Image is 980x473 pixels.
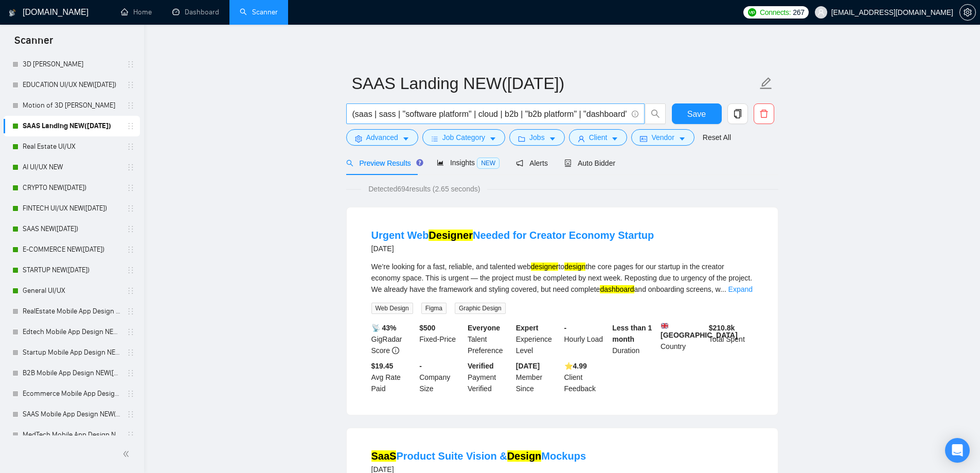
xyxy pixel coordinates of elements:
[23,239,120,260] a: E-COMMERCE NEW([DATE])
[959,8,976,16] a: setting
[646,109,665,118] span: search
[23,425,120,445] a: MedTech Mobile App Design NEW([DATE])
[611,135,618,143] span: caret-down
[661,322,668,329] img: 🇬🇧
[672,103,722,124] button: Save
[640,135,647,143] span: idcard
[419,324,435,332] b: $ 500
[421,303,447,314] span: Figma
[23,342,120,363] a: Startup Mobile App Design NEW([DATE])
[945,438,970,463] div: Open Intercom Messenger
[172,8,219,16] a: dashboardDashboard
[564,159,615,167] span: Auto Bidder
[728,109,747,118] span: copy
[754,109,774,118] span: delete
[127,81,135,89] span: holder
[564,262,585,271] mark: design
[127,266,135,274] span: holder
[23,219,120,239] a: SAAS NEW([DATE])
[707,322,755,356] div: Total Spent
[569,129,628,146] button: userClientcaret-down
[23,404,120,425] a: SAAS Mobile App Design NEW([DATE])
[371,450,586,462] a: SaaSProduct Suite Vision &DesignMockups
[748,8,756,16] img: upwork-logo.png
[127,246,135,254] span: holder
[369,322,418,356] div: GigRadar Score
[127,369,135,377] span: holder
[240,8,278,16] a: searchScanner
[728,285,753,293] a: Expand
[127,390,135,398] span: holder
[645,103,666,124] button: search
[417,322,466,356] div: Fixed-Price
[754,103,774,124] button: delete
[516,159,548,167] span: Alerts
[415,158,424,167] div: Tooltip anchor
[346,129,418,146] button: settingAdvancedcaret-down
[366,132,398,143] span: Advanced
[529,132,545,143] span: Jobs
[514,360,562,394] div: Member Since
[23,383,120,404] a: Ecommerce Mobile App Design NEW([DATE])
[127,225,135,233] span: holder
[468,324,500,332] b: Everyone
[759,77,773,90] span: edit
[760,7,791,18] span: Connects:
[509,129,565,146] button: folderJobscaret-down
[610,322,658,356] div: Duration
[127,328,135,336] span: holder
[23,322,120,342] a: Edtech Mobile App Design NEW([DATE])
[355,135,362,143] span: setting
[516,160,523,167] span: notification
[531,262,559,271] mark: designer
[127,410,135,418] span: holder
[127,163,135,171] span: holder
[402,135,409,143] span: caret-down
[507,450,542,462] mark: Design
[23,75,120,95] a: EDUCATION UI/UX NEW([DATE])
[518,135,525,143] span: folder
[793,7,804,18] span: 267
[687,108,706,120] span: Save
[578,135,585,143] span: user
[564,362,587,370] b: ⭐️ 4.99
[437,159,444,166] span: area-chart
[127,431,135,439] span: holder
[23,301,120,322] a: RealEstate Mobile App Design NEW([DATE])
[23,281,120,301] a: General UI/UX
[127,184,135,192] span: holder
[419,362,422,370] b: -
[431,135,438,143] span: bars
[371,230,654,241] a: Urgent WebDesignerNeeded for Creator Economy Startup
[23,136,120,157] a: Real Estate UI/UX
[346,160,353,167] span: search
[23,363,120,383] a: B2B Mobile App Design NEW([DATE])
[631,129,694,146] button: idcardVendorcaret-down
[727,103,748,124] button: copy
[127,287,135,295] span: holder
[422,129,505,146] button: barsJob Categorycaret-down
[23,260,120,281] a: STARTUP NEW([DATE])
[23,157,120,178] a: AI UI/UX NEW
[23,198,120,219] a: FINTECH UI/UX NEW([DATE])
[371,261,753,295] div: We’re looking for a fast, reliable, and talented web to the core pages for our startup in the cre...
[720,285,726,293] span: ...
[466,322,514,356] div: Talent Preference
[23,54,120,75] a: 3D [PERSON_NAME]
[417,360,466,394] div: Company Size
[959,4,976,21] button: setting
[489,135,496,143] span: caret-down
[127,122,135,130] span: holder
[127,204,135,213] span: holder
[127,307,135,316] span: holder
[516,324,539,332] b: Expert
[392,347,399,354] span: info-circle
[468,362,494,370] b: Verified
[703,132,731,143] a: Reset All
[23,116,120,136] a: SAAS Landing NEW([DATE])
[442,132,485,143] span: Job Category
[817,9,825,16] span: user
[661,322,738,339] b: [GEOGRAPHIC_DATA]
[466,360,514,394] div: Payment Verified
